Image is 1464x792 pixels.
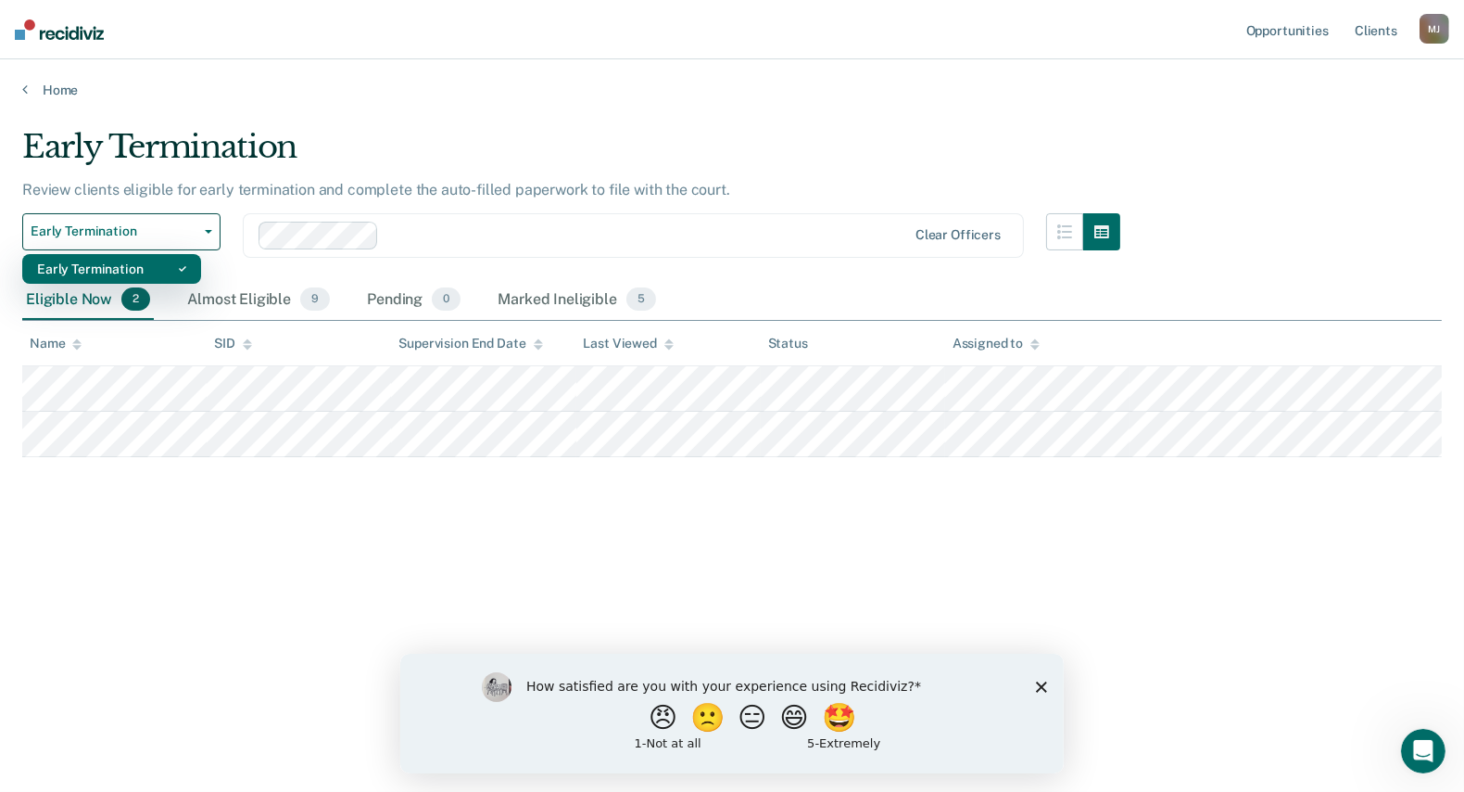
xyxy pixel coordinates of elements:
button: MJ [1420,14,1449,44]
span: Early Termination [31,224,197,239]
img: Recidiviz [15,19,104,40]
div: Eligible Now2 [22,280,154,321]
div: Assigned to [953,336,1040,351]
a: Home [22,82,1442,98]
div: Almost Eligible9 [183,280,334,321]
div: Early Termination [22,128,1120,181]
span: 9 [300,287,330,312]
span: 0 [432,287,461,312]
div: Marked Ineligible5 [494,280,660,321]
div: SID [214,336,252,351]
div: Early Termination [37,254,186,284]
div: Last Viewed [584,336,674,351]
div: M J [1420,14,1449,44]
iframe: Intercom live chat [1401,729,1445,773]
button: Early Termination [22,213,221,250]
iframe: Survey by Kim from Recidiviz [400,654,1064,773]
span: 2 [121,287,150,312]
div: Supervision End Date [398,336,542,351]
p: Review clients eligible for early termination and complete the auto-filled paperwork to file with... [22,181,730,198]
div: Status [768,336,808,351]
span: 5 [626,287,656,312]
div: Pending0 [363,280,464,321]
div: Clear officers [915,227,1001,243]
div: Name [30,336,82,351]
